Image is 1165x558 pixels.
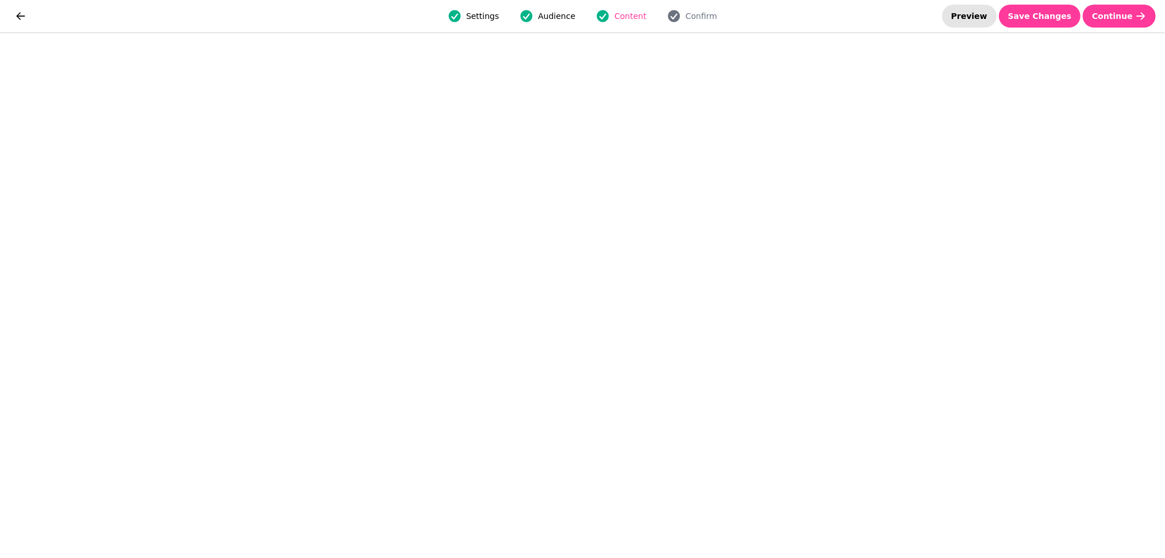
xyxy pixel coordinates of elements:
span: Settings [466,10,499,22]
button: go back [9,5,32,28]
span: Preview [951,12,988,20]
span: Continue [1092,12,1133,20]
span: Content [614,10,647,22]
span: Save Changes [1008,12,1072,20]
button: Continue [1083,5,1156,28]
span: Confirm [686,10,717,22]
span: Audience [538,10,575,22]
button: Save Changes [999,5,1081,28]
button: Preview [942,5,997,28]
